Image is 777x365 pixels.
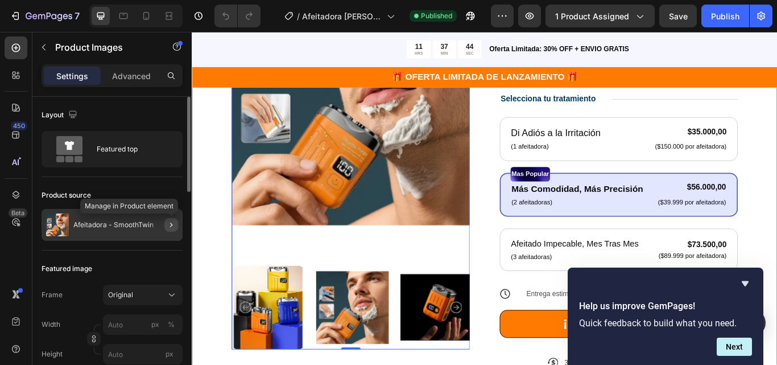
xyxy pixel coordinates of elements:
[579,277,752,356] div: Help us improve GemPages!
[42,108,80,123] div: Layout
[42,349,63,359] label: Height
[11,121,27,130] div: 450
[372,129,477,140] p: (1 afeitadora)
[112,70,151,82] p: Advanced
[55,315,69,329] button: Carousel Back Arrow
[103,314,183,335] input: px%
[579,318,752,329] p: Quick feedback to build what you need.
[373,194,526,205] p: (2 afeitadoras)
[359,325,637,357] button: <p><span style="font-size:28px;"><strong>¡Quiero probarla!</strong></span></p>
[433,330,563,348] strong: ¡Quiero probarla!
[360,73,471,85] p: Selecciona tu tratamiento
[738,277,752,290] button: Hide survey
[5,5,85,27] button: 7
[421,11,452,21] span: Published
[540,129,623,139] p: ($150.000 por afeitadora)
[55,40,152,54] p: Product Images
[42,319,60,330] label: Width
[168,319,175,330] div: %
[301,315,315,329] button: Carousel Next Arrow
[97,136,166,162] div: Featured top
[42,190,91,200] div: Product source
[346,15,681,27] p: Oferta Limitada: 30% OFF + ENVIO GRATIS
[545,5,655,27] button: 1 product assigned
[297,10,300,22] span: /
[372,257,521,269] p: (3 afeitadoras)
[543,175,624,189] div: $56.000,00
[164,318,178,331] button: px
[455,301,511,310] span: [DATE] - [DATE]
[103,285,183,305] button: Original
[166,350,173,358] span: px
[717,338,752,356] button: Next question
[390,301,453,310] span: Entrega estimada
[543,240,625,256] div: $73.500,00
[372,110,477,127] p: Di Adiós a la Irritación
[659,5,697,27] button: Save
[372,240,521,255] p: Afeitado Impecable, Mes Tras Mes
[148,318,162,331] button: %
[701,5,749,27] button: Publish
[555,10,629,22] span: 1 product assigned
[75,9,80,23] p: 7
[544,195,623,204] p: ($39.999 por afeitadora)
[233,47,450,59] span: 🎁 OFERTA LIMITADA DE LANZAMIENTO 🎁
[103,344,183,364] input: px
[192,32,777,365] iframe: Design area
[73,221,154,229] p: Afeitadora - SmoothTwin
[42,264,92,274] div: Featured image
[539,110,625,124] div: $35.000,00
[214,5,261,27] div: Undo/Redo
[544,257,623,267] p: ($89.999 por afeitadora)
[46,214,69,236] img: product feature img
[373,176,526,191] p: Más Comodidad, Más Precisión
[56,70,88,82] p: Settings
[9,208,27,218] div: Beta
[669,11,688,21] span: Save
[373,159,416,174] p: Mas Popular
[711,10,739,22] div: Publish
[108,290,133,300] span: Original
[42,290,63,300] label: Frame
[151,319,159,330] div: px
[302,10,382,22] span: Afeitadora [PERSON_NAME] Dos [PERSON_NAME]
[579,300,752,313] h2: Help us improve GemPages!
